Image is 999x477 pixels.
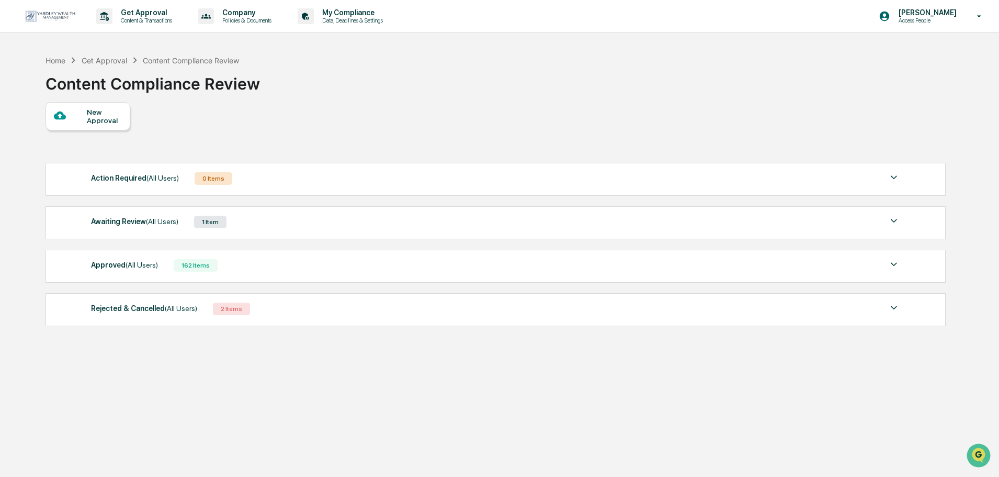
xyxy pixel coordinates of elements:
div: New Approval [87,108,122,125]
p: Data, Deadlines & Settings [314,17,388,24]
div: Content Compliance Review [143,56,239,65]
img: caret [888,171,900,184]
iframe: Open customer support [966,442,994,471]
div: Home [46,56,65,65]
a: 🖐️Preclearance [6,128,72,147]
div: 🔎 [10,153,19,161]
span: (All Users) [126,261,158,269]
img: 1746055101610-c473b297-6a78-478c-a979-82029cc54cd1 [10,80,29,99]
img: logo [25,10,75,22]
a: 🗄️Attestations [72,128,134,147]
span: (All Users) [165,304,197,313]
div: 0 Items [195,172,232,185]
p: Company [214,8,277,17]
a: 🔎Data Lookup [6,148,70,167]
button: Start new chat [178,83,190,96]
div: 🖐️ [10,133,19,141]
img: caret [888,258,900,271]
img: caret [888,215,900,227]
div: Start new chat [36,80,172,91]
span: Attestations [86,132,130,142]
div: Rejected & Cancelled [91,302,197,315]
div: We're available if you need us! [36,91,132,99]
div: Content Compliance Review [46,66,260,93]
p: [PERSON_NAME] [890,8,962,17]
div: Awaiting Review [91,215,178,228]
span: Data Lookup [21,152,66,162]
a: Powered byPylon [74,177,127,185]
div: Get Approval [82,56,127,65]
p: Get Approval [112,8,177,17]
p: My Compliance [314,8,388,17]
p: Access People [890,17,962,24]
div: 162 Items [174,259,218,272]
span: (All Users) [146,217,178,226]
span: Preclearance [21,132,67,142]
img: caret [888,302,900,314]
p: How can we help? [10,22,190,39]
div: Action Required [91,171,179,185]
span: Pylon [104,178,127,185]
div: 2 Items [213,303,250,315]
p: Content & Transactions [112,17,177,24]
div: 1 Item [194,216,226,228]
p: Policies & Documents [214,17,277,24]
div: Approved [91,258,158,272]
div: 🗄️ [76,133,84,141]
span: (All Users) [146,174,179,182]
